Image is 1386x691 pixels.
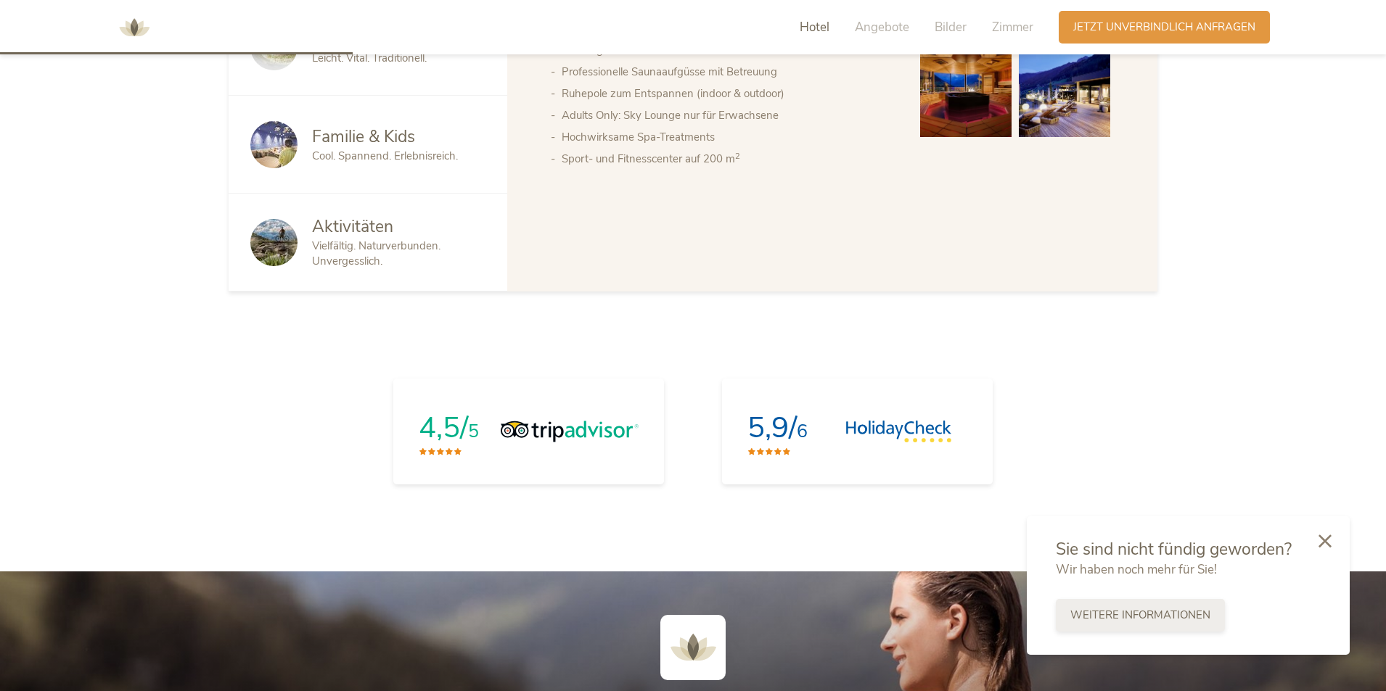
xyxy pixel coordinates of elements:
[800,19,829,36] span: Hotel
[660,615,726,680] img: AMONTI & LUNARIS Wellnessresort
[1056,538,1292,560] span: Sie sind nicht fündig geworden?
[419,408,468,447] span: 4,5/
[855,19,909,36] span: Angebote
[735,151,740,162] sup: 2
[562,126,891,148] li: Hochwirksame Spa-Treatments
[562,83,891,104] li: Ruhepole zum Entspannen (indoor & outdoor)
[1073,20,1255,35] span: Jetzt unverbindlich anfragen
[312,51,427,65] span: Leicht. Vital. Traditionell.
[1070,608,1210,623] span: Weitere Informationen
[112,6,156,49] img: AMONTI & LUNARIS Wellnessresort
[722,378,993,484] a: 5,9/6HolidayCheck
[845,421,952,442] img: HolidayCheck
[393,378,664,484] a: 4,5/5Tripadvisor
[312,125,415,148] span: Familie & Kids
[562,61,891,83] li: Professionelle Saunaaufgüsse mit Betreuung
[992,19,1033,36] span: Zimmer
[501,421,639,442] img: Tripadvisor
[562,148,891,170] li: Sport- und Fitnesscenter auf 200 m
[797,419,808,444] span: 6
[747,408,797,447] span: 5,9/
[562,104,891,126] li: Adults Only: Sky Lounge nur für Erwachsene
[1056,599,1225,632] a: Weitere Informationen
[1056,561,1217,578] span: Wir haben noch mehr für Sie!
[312,149,458,163] span: Cool. Spannend. Erlebnisreich.
[468,419,479,444] span: 5
[312,215,393,238] span: Aktivitäten
[312,239,440,268] span: Vielfältig. Naturverbunden. Unvergesslich.
[112,22,156,32] a: AMONTI & LUNARIS Wellnessresort
[935,19,967,36] span: Bilder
